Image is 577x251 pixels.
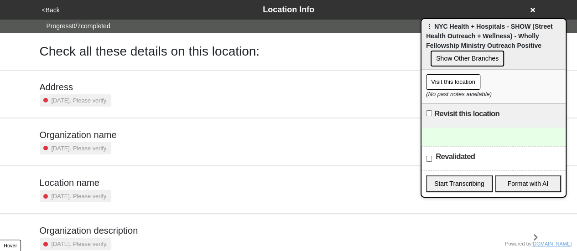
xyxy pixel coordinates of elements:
button: Visit this location [426,74,480,90]
span: Progress 0 / 7 completed [47,21,110,31]
small: [DATE]. Please verify. [52,144,108,153]
h5: Organization description [40,225,138,236]
h5: Location name [40,177,111,188]
h1: Check all these details on this location: [40,44,260,59]
small: [DATE]. Please verify. [52,240,108,248]
span: Location Info [263,5,314,14]
button: Start Transcribing [426,175,493,192]
button: Format with AI [495,175,561,192]
label: Revalidated [436,151,475,162]
i: (No past notes available) [426,91,492,97]
h5: Organization name [40,129,117,140]
label: Revisit this location [434,108,499,119]
a: [DOMAIN_NAME] [531,241,572,246]
h5: Address [40,82,111,92]
span: ⋮ NYC Health + Hospitals - SHOW (Street Health Outreach + Wellness) - Wholly Fellowship Ministry ... [426,23,552,49]
button: Show Other Branches [431,51,504,67]
small: [DATE]. Please verify. [52,96,108,105]
div: Powered by [505,240,572,248]
small: [DATE]. Please verify. [52,192,108,200]
button: <Back [39,5,62,15]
